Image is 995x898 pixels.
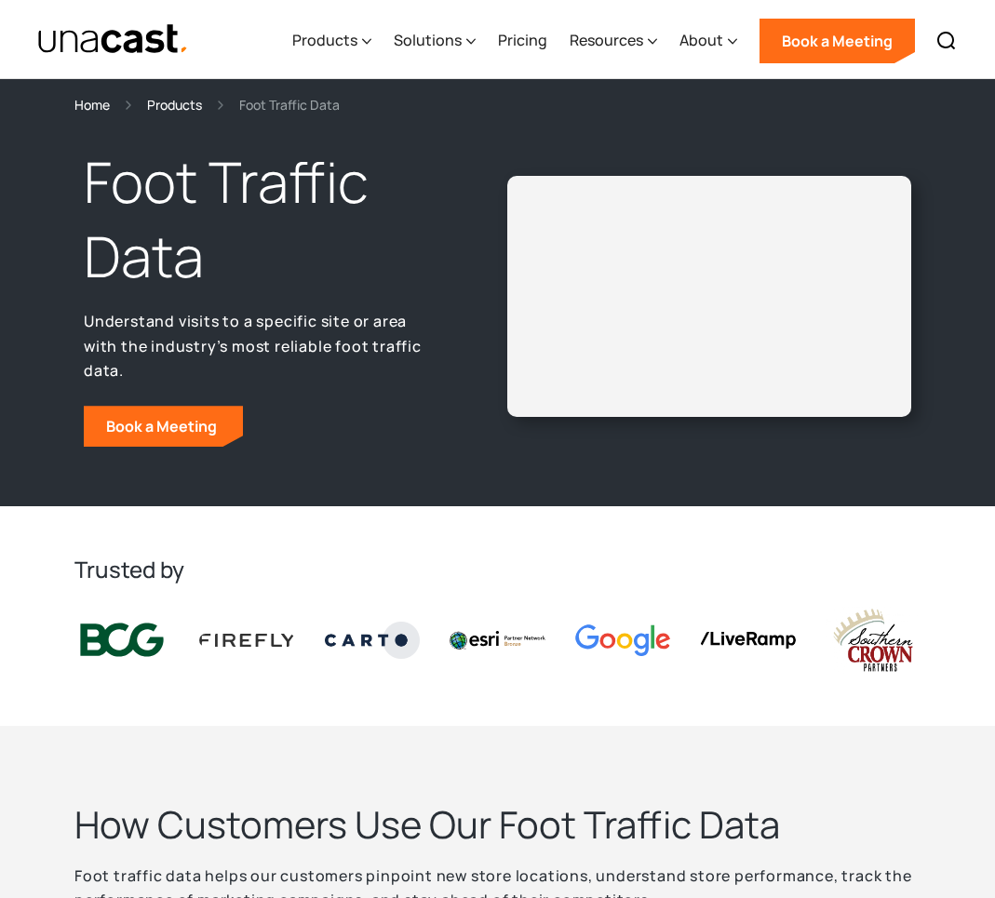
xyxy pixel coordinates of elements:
[84,406,243,447] a: Book a Meeting
[74,555,921,584] h2: Trusted by
[570,29,643,51] div: Resources
[679,3,737,79] div: About
[700,632,795,649] img: liveramp logo
[37,23,189,56] img: Unacast text logo
[394,3,476,79] div: Solutions
[575,624,670,656] img: Google logo
[498,3,547,79] a: Pricing
[760,19,915,63] a: Book a Meeting
[37,23,189,56] a: home
[147,94,202,115] a: Products
[74,94,110,115] a: Home
[826,607,921,674] img: southern crown logo
[292,29,357,51] div: Products
[522,191,897,402] iframe: Unacast - European Vaccines v2
[935,30,958,52] img: Search icon
[199,634,294,647] img: Firefly Advertising logo
[292,3,371,79] div: Products
[74,620,169,660] img: BCG logo
[450,631,545,649] img: Esri logo
[84,145,438,294] h1: Foot Traffic Data
[394,29,462,51] div: Solutions
[84,309,438,383] p: Understand visits to a specific site or area with the industry’s most reliable foot traffic data.
[74,800,921,849] h2: How Customers Use Our Foot Traffic Data
[325,622,420,659] img: Carto logo
[679,29,723,51] div: About
[239,94,340,115] div: Foot Traffic Data
[570,3,657,79] div: Resources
